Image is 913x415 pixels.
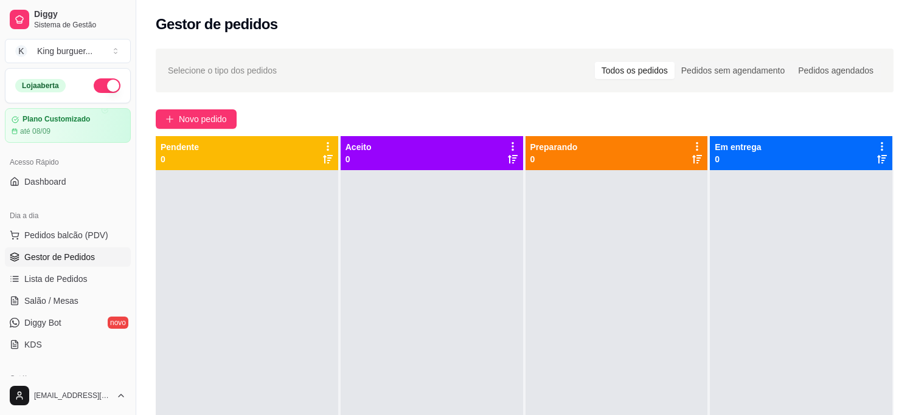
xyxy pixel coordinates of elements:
[20,126,50,136] article: até 08/09
[345,153,372,165] p: 0
[5,369,131,388] div: Catálogo
[791,62,880,79] div: Pedidos agendados
[34,9,126,20] span: Diggy
[24,273,88,285] span: Lista de Pedidos
[15,79,66,92] div: Loja aberta
[168,64,277,77] span: Selecione o tipo dos pedidos
[156,15,278,34] h2: Gestor de pedidos
[5,313,131,332] a: Diggy Botnovo
[34,20,126,30] span: Sistema de Gestão
[595,62,675,79] div: Todos os pedidos
[179,112,227,126] span: Novo pedido
[34,391,111,400] span: [EMAIL_ADDRESS][DOMAIN_NAME]
[5,172,131,191] a: Dashboard
[5,269,131,289] a: Lista de Pedidos
[5,291,131,310] a: Salão / Mesas
[5,206,131,225] div: Dia a dia
[5,39,131,63] button: Select a team
[24,317,61,329] span: Diggy Bot
[345,141,372,153] p: Aceito
[5,247,131,267] a: Gestor de Pedidos
[5,381,131,410] button: [EMAIL_ADDRESS][DOMAIN_NAME]
[5,225,131,245] button: Pedidos balcão (PDV)
[24,295,78,307] span: Salão / Mesas
[165,115,174,123] span: plus
[161,153,199,165] p: 0
[161,141,199,153] p: Pendente
[37,45,92,57] div: King burguer ...
[675,62,791,79] div: Pedidos sem agendamento
[24,229,108,241] span: Pedidos balcão (PDV)
[94,78,120,93] button: Alterar Status
[530,153,578,165] p: 0
[5,335,131,354] a: KDS
[23,115,90,124] article: Plano Customizado
[5,5,131,34] a: DiggySistema de Gestão
[5,153,131,172] div: Acesso Rápido
[715,153,761,165] p: 0
[5,108,131,143] a: Plano Customizadoaté 08/09
[156,109,237,129] button: Novo pedido
[24,176,66,188] span: Dashboard
[24,338,42,351] span: KDS
[24,251,95,263] span: Gestor de Pedidos
[715,141,761,153] p: Em entrega
[530,141,578,153] p: Preparando
[15,45,27,57] span: K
